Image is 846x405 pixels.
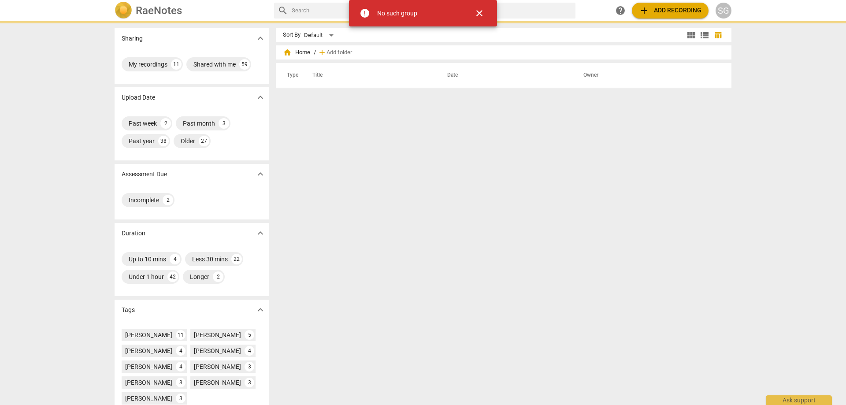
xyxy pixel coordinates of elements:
[280,63,302,88] th: Type
[115,2,132,19] img: Logo
[283,32,301,38] div: Sort By
[125,394,172,403] div: [PERSON_NAME]
[612,3,628,19] a: Help
[170,254,180,264] div: 4
[573,63,722,88] th: Owner
[283,48,310,57] span: Home
[115,2,267,19] a: LogoRaeNotes
[176,346,186,356] div: 4
[314,49,316,56] span: /
[254,32,267,45] button: Show more
[213,271,223,282] div: 2
[255,33,266,44] span: expand_more
[129,272,164,281] div: Under 1 hour
[122,305,135,315] p: Tags
[167,271,178,282] div: 42
[129,60,167,69] div: My recordings
[254,227,267,240] button: Show more
[239,59,250,70] div: 59
[304,28,337,42] div: Default
[639,5,701,16] span: Add recording
[181,137,195,145] div: Older
[129,119,157,128] div: Past week
[194,362,241,371] div: [PERSON_NAME]
[245,362,254,372] div: 3
[255,305,266,315] span: expand_more
[125,378,172,387] div: [PERSON_NAME]
[254,303,267,316] button: Show more
[194,378,241,387] div: [PERSON_NAME]
[129,255,166,264] div: Up to 10 mins
[255,92,266,103] span: expand_more
[283,48,292,57] span: home
[176,378,186,387] div: 3
[255,228,266,238] span: expand_more
[122,229,145,238] p: Duration
[193,60,236,69] div: Shared with me
[278,5,288,16] span: search
[255,169,266,179] span: expand_more
[469,3,490,24] button: Close
[194,331,241,339] div: [PERSON_NAME]
[231,254,242,264] div: 22
[699,30,710,41] span: view_list
[194,346,241,355] div: [PERSON_NAME]
[176,330,186,340] div: 11
[632,3,709,19] button: Upload
[318,48,327,57] span: add
[125,346,172,355] div: [PERSON_NAME]
[129,137,155,145] div: Past year
[711,29,724,42] button: Table view
[125,362,172,371] div: [PERSON_NAME]
[377,9,417,18] div: No such group
[437,63,573,88] th: Date
[160,118,171,129] div: 2
[615,5,626,16] span: help
[158,136,169,146] div: 38
[245,330,254,340] div: 5
[122,170,167,179] p: Assessment Due
[766,395,832,405] div: Ask support
[219,118,229,129] div: 3
[122,34,143,43] p: Sharing
[199,136,209,146] div: 27
[125,331,172,339] div: [PERSON_NAME]
[686,30,697,41] span: view_module
[698,29,711,42] button: List view
[714,31,722,39] span: table_chart
[192,255,228,264] div: Less 30 mins
[171,59,182,70] div: 11
[302,63,437,88] th: Title
[685,29,698,42] button: Tile view
[245,378,254,387] div: 3
[360,8,370,19] span: error
[292,4,572,18] input: Search
[163,195,173,205] div: 2
[245,346,254,356] div: 4
[176,394,186,403] div: 3
[327,49,352,56] span: Add folder
[639,5,649,16] span: add
[176,362,186,372] div: 4
[190,272,209,281] div: Longer
[254,167,267,181] button: Show more
[136,4,182,17] h2: RaeNotes
[254,91,267,104] button: Show more
[129,196,159,204] div: Incomplete
[716,3,731,19] button: SG
[122,93,155,102] p: Upload Date
[183,119,215,128] div: Past month
[474,8,485,19] span: close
